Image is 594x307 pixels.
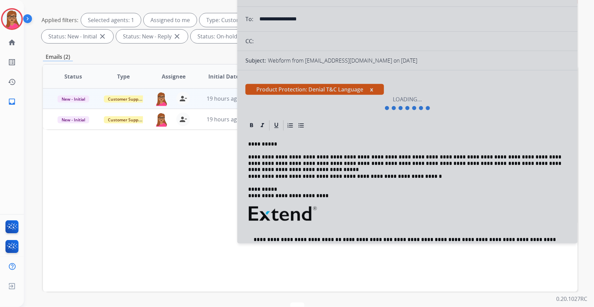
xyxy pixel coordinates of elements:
[81,13,141,27] div: Selected agents: 1
[8,38,16,47] mat-icon: home
[2,10,21,29] img: avatar
[8,78,16,86] mat-icon: history
[117,72,130,81] span: Type
[207,95,240,102] span: 19 hours ago
[58,116,89,123] span: New - Initial
[98,32,107,40] mat-icon: close
[116,30,188,43] div: Status: New - Reply
[104,96,148,103] span: Customer Support
[191,30,279,43] div: Status: On-hold – Internal
[104,116,148,123] span: Customer Support
[208,72,239,81] span: Initial Date
[179,95,187,103] mat-icon: person_remove
[179,115,187,123] mat-icon: person_remove
[207,116,240,123] span: 19 hours ago
[8,58,16,66] mat-icon: list_alt
[64,72,82,81] span: Status
[155,113,168,127] img: agent-avatar
[162,72,186,81] span: Assignee
[42,16,78,24] p: Applied filters:
[199,13,286,27] div: Type: Customer Support
[556,295,587,303] p: 0.20.1027RC
[155,92,168,106] img: agent-avatar
[42,30,113,43] div: Status: New - Initial
[58,96,89,103] span: New - Initial
[8,98,16,106] mat-icon: inbox
[43,53,73,61] p: Emails (2)
[173,32,181,40] mat-icon: close
[144,13,197,27] div: Assigned to me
